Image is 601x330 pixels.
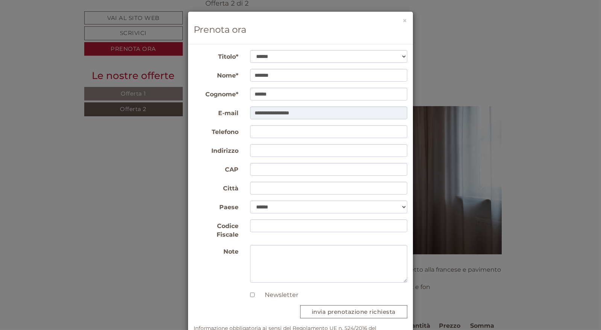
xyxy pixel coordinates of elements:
h3: Prenota ora [194,25,407,35]
label: Indirizzo [188,144,244,155]
label: Cognome* [188,88,244,99]
label: Nome* [188,69,244,80]
label: Paese [188,201,244,212]
div: Buon giorno, come possiamo aiutarla? [6,20,130,43]
label: Newsletter [258,291,299,300]
button: Invia [256,198,297,212]
label: Codice Fiscale [188,219,244,239]
small: 14:15 [11,36,126,42]
label: Città [188,182,244,193]
label: E-mail [188,106,244,118]
label: Telefono [188,125,244,137]
label: Titolo* [188,50,244,61]
div: [GEOGRAPHIC_DATA] [11,22,126,28]
label: CAP [188,163,244,174]
button: × [402,17,407,24]
div: martedì [129,6,167,18]
button: invia prenotazione richiesta [300,305,407,318]
label: Note [188,245,244,256]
